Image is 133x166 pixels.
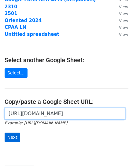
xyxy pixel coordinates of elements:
small: View [119,25,128,30]
small: View [119,18,128,23]
small: View [119,5,128,9]
a: View [113,11,128,16]
a: 2310 [5,4,17,9]
small: View [119,32,128,37]
a: Select... [5,68,28,78]
h4: Select another Google Sheet: [5,56,128,64]
iframe: Chat Widget [102,137,133,166]
a: Untitled spreadsheet [5,32,59,37]
a: View [113,4,128,9]
input: Next [5,133,20,142]
a: Oriented 2024 [5,18,42,23]
small: Example: [URL][DOMAIN_NAME] [5,121,67,125]
h4: Copy/paste a Google Sheet URL: [5,98,128,105]
a: View [113,18,128,23]
a: View [113,25,128,30]
a: CPAA LN [5,25,26,30]
a: View [113,32,128,37]
input: Paste your Google Sheet URL here [5,108,125,119]
a: 2501 [5,11,17,16]
small: View [119,11,128,16]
